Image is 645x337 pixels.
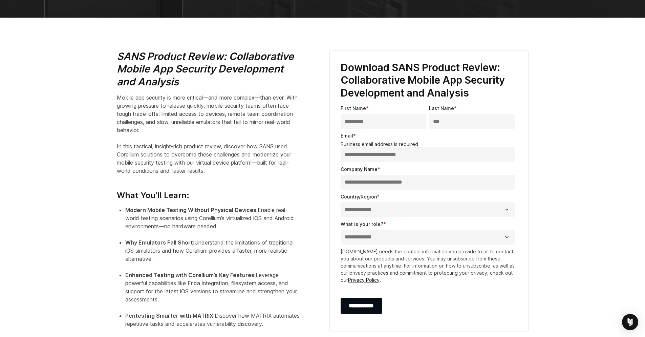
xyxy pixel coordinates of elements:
li: Discover how MATRIX automates repetitive tasks and accelerates vulnerability discovery. [125,312,300,336]
strong: Pentesting Smarter with MATRIX: [125,312,215,319]
span: Country/Region [341,194,377,199]
strong: Enhanced Testing with Corellium’s Key Features: [125,272,256,278]
legend: Business email address is required [341,141,517,147]
li: Enable real-world testing scenarios using Corellium’s virtualized iOS and Android environments—no... [125,206,300,238]
li: Leverage powerful capabilities like Frida integration, filesystem access, and support for the lat... [125,271,300,312]
h3: Download SANS Product Review: Collaborative Mobile App Security Development and Analysis [341,61,517,100]
span: Last Name [429,105,454,111]
li: Understand the limitations of traditional iOS simulators and how Corellium provides a faster, mor... [125,238,300,271]
span: Email [341,133,353,139]
i: SANS Product Review: Collaborative Mobile App Security Development and Analysis [117,50,294,88]
div: Open Intercom Messenger [622,314,638,330]
span: What is your role? [341,221,383,227]
strong: Why Emulators Fall Short: [125,239,194,246]
p: Mobile app security is more critical—and more complex—than ever. With growing pressure to release... [117,93,300,175]
span: First Name [341,105,366,111]
span: Company Name [341,166,378,172]
h4: What You’ll Learn: [117,180,300,201]
p: [DOMAIN_NAME] needs the contact information you provide to us to contact you about our products a... [341,248,517,283]
a: Privacy Policy [348,277,380,283]
strong: Modern Mobile Testing Without Physical Devices: [125,207,258,213]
